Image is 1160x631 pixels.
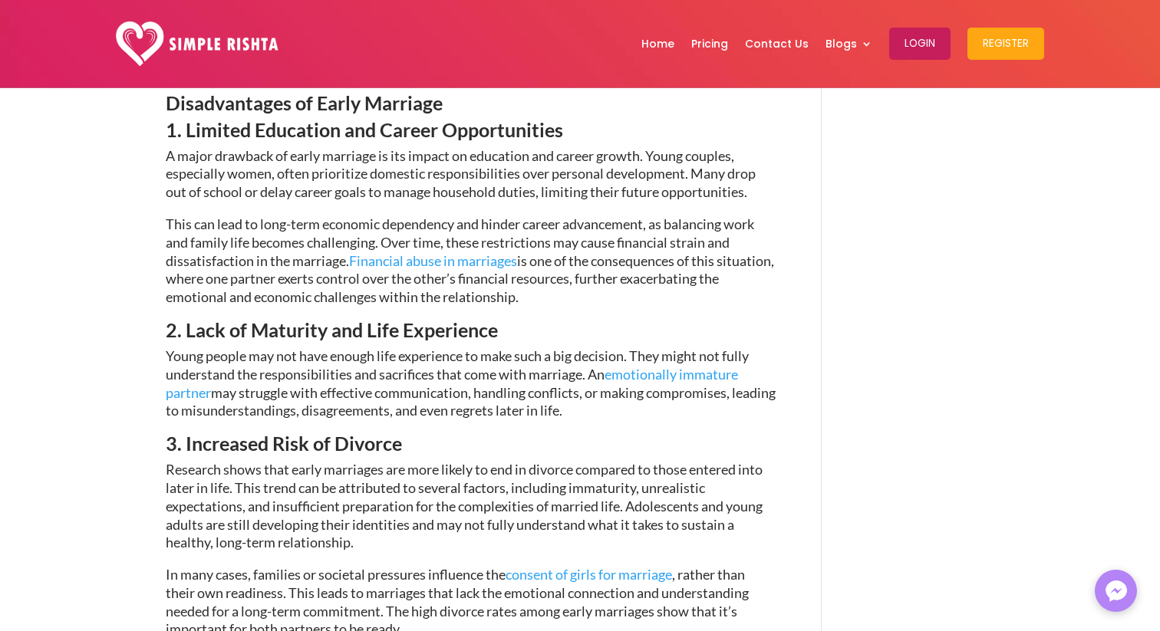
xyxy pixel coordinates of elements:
img: Messenger [1101,576,1132,606]
a: Register [967,4,1044,84]
span: 1. Limited Education and Career Opportunities [166,118,563,141]
a: Pricing [691,4,728,84]
a: emotionally immature partner [166,366,738,401]
a: Login [889,4,951,84]
span: Research shows that early marriages are more likely to end in divorce compared to those entered i... [166,461,763,550]
a: Contact Us [745,4,809,84]
a: Financial abuse in marriages [349,252,517,269]
a: Home [641,4,674,84]
span: A major drawback of early marriage is its impact on education and career growth. Young couples, e... [166,147,756,201]
a: Blogs [826,4,872,84]
span: Disadvantages of Early Marriage [166,91,443,114]
span: This can lead to long-term economic dependency and hinder career advancement, as balancing work a... [166,215,754,269]
button: Login [889,28,951,60]
span: may struggle with effective communication, handling conflicts, or making compromises, leading to ... [166,384,776,419]
span: In many cases, families or societal pressures influence the [166,566,506,583]
span: is one of the consequences of this situation, where one partner exerts control over the other’s f... [166,252,774,306]
span: 2. Lack of Maturity and Life Experience [166,318,498,341]
a: consent of girls for marriage [506,566,672,583]
span: Young people may not have enough life experience to make such a big decision. They might not full... [166,347,749,383]
span: 3. Increased Risk of Divorce [166,432,402,455]
button: Register [967,28,1044,60]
